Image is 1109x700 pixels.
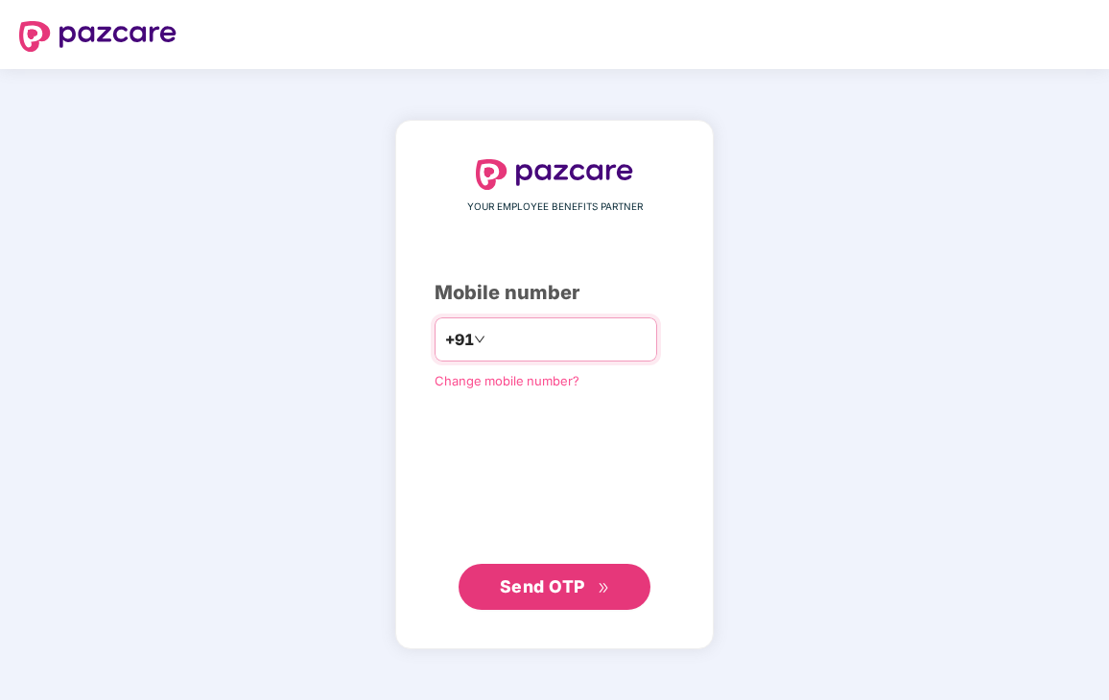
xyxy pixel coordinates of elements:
[500,576,585,596] span: Send OTP
[445,328,474,352] span: +91
[435,278,674,308] div: Mobile number
[474,334,485,345] span: down
[435,373,579,388] a: Change mobile number?
[459,564,650,610] button: Send OTPdouble-right
[476,159,633,190] img: logo
[598,582,610,595] span: double-right
[467,199,643,215] span: YOUR EMPLOYEE BENEFITS PARTNER
[19,21,177,52] img: logo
